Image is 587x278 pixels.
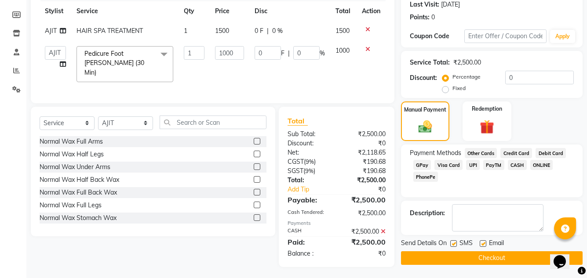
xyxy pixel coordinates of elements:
[336,237,392,247] div: ₹2,500.00
[336,249,392,258] div: ₹0
[434,160,463,170] span: Visa Card
[550,243,578,269] iframe: chat widget
[281,148,336,157] div: Net:
[288,167,303,175] span: SGST
[40,201,102,210] div: Normal Wax Full Legs
[452,73,481,81] label: Percentage
[40,150,104,159] div: Normal Wax Half Legs
[466,160,480,170] span: UPI
[281,209,336,218] div: Cash Tendered:
[40,1,71,21] th: Stylist
[465,148,497,158] span: Other Cards
[281,130,336,139] div: Sub Total:
[281,166,336,176] div: ( )
[184,27,187,35] span: 1
[410,148,461,158] span: Payment Methods
[508,160,527,170] span: CASH
[281,195,336,205] div: Payable:
[404,106,446,114] label: Manual Payment
[413,160,431,170] span: GPay
[335,27,350,35] span: 1500
[336,176,392,185] div: ₹2,500.00
[336,130,392,139] div: ₹2,500.00
[210,1,249,21] th: Price
[281,157,336,166] div: ( )
[472,105,502,113] label: Redemption
[288,49,290,58] span: |
[410,13,430,22] div: Points:
[357,1,386,21] th: Action
[40,137,103,146] div: Normal Wax Full Arms
[40,188,117,197] div: Normal Wax Full Back Wax
[550,30,575,43] button: Apply
[330,1,357,21] th: Total
[401,238,447,249] span: Send Details On
[306,158,314,165] span: 9%
[336,157,392,166] div: ₹190.68
[77,27,143,35] span: HAIR SPA TREATMENT
[281,237,336,247] div: Paid:
[336,195,392,205] div: ₹2,500.00
[335,47,350,54] span: 1000
[459,238,473,249] span: SMS
[320,49,325,58] span: %
[288,158,304,166] span: CGST
[336,166,392,176] div: ₹190.68
[281,139,336,148] div: Discount:
[413,172,438,182] span: PhonePe
[401,251,583,265] button: Checkout
[410,73,437,83] div: Discount:
[536,148,566,158] span: Debit Card
[179,1,210,21] th: Qty
[288,116,308,126] span: Total
[281,176,336,185] div: Total:
[489,238,504,249] span: Email
[272,26,283,36] span: 0 %
[267,26,269,36] span: |
[40,162,110,172] div: Normal Wax Under Arms
[336,227,392,236] div: ₹2,500.00
[40,175,119,184] div: Normal Wax Half Back Wax
[530,160,553,170] span: ONLINE
[305,167,314,174] span: 9%
[346,185,392,194] div: ₹0
[475,118,499,136] img: _gift.svg
[84,50,144,76] span: Pedicure Foot [PERSON_NAME] (30 Min)
[464,29,547,43] input: Enter Offer / Coupon Code
[452,84,466,92] label: Fixed
[255,26,263,36] span: 0 F
[336,139,392,148] div: ₹0
[281,227,336,236] div: CASH
[71,1,179,21] th: Service
[410,58,450,67] div: Service Total:
[288,220,386,227] div: Payments
[40,213,117,223] div: Normal Wax Stomach Wax
[281,185,346,194] a: Add Tip
[160,116,266,129] input: Search or Scan
[215,27,229,35] span: 1500
[453,58,481,67] div: ₹2,500.00
[414,119,436,135] img: _cash.svg
[249,1,330,21] th: Disc
[410,32,464,41] div: Coupon Code
[45,27,57,35] span: AJIT
[281,249,336,258] div: Balance :
[281,49,284,58] span: F
[336,148,392,157] div: ₹2,118.65
[410,209,445,218] div: Description:
[431,13,435,22] div: 0
[336,209,392,218] div: ₹2,500.00
[96,69,100,76] a: x
[500,148,532,158] span: Credit Card
[483,160,504,170] span: PayTM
